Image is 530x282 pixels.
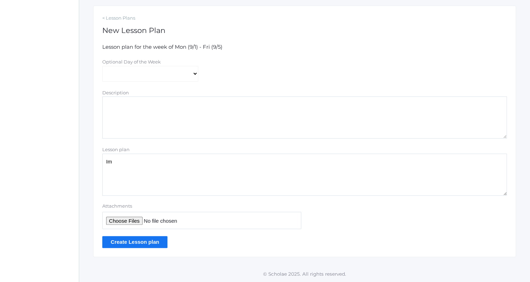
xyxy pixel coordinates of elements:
label: Attachments [102,203,301,210]
p: © Scholae 2025. All rights reserved. [79,270,530,277]
label: Optional Day of the Week [102,59,161,65]
a: < Lesson Plans [102,15,507,22]
span: Lesson plan for the week of Mon (9/1) - Fri (9/5) [102,43,222,50]
input: Create Lesson plan [102,236,167,248]
label: Lesson plan [102,147,130,152]
h1: New Lesson Plan [102,26,507,34]
label: Description [102,90,129,95]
